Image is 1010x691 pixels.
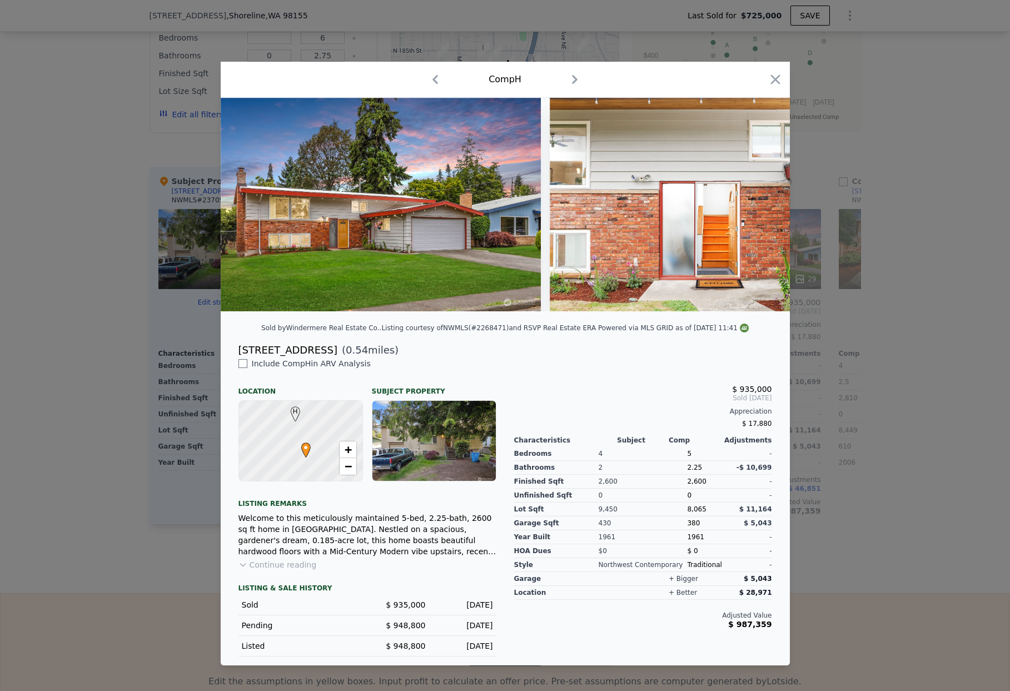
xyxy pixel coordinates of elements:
div: 2,600 [599,475,688,489]
div: Year Built [514,530,599,544]
div: - [729,475,772,489]
div: Comp H [489,73,521,86]
span: 0.54 [346,344,368,356]
div: 1961 [599,530,688,544]
div: Welcome to this meticulously maintained 5-bed, 2.25-bath, 2600 sq ft home in [GEOGRAPHIC_DATA]. N... [238,513,496,557]
div: H [288,406,295,413]
div: + better [669,588,697,597]
div: Garage Sqft [514,516,599,530]
div: LISTING & SALE HISTORY [238,584,496,595]
span: $ 0 [687,547,698,555]
span: $ 935,000 [386,600,425,609]
div: Lot Sqft [514,503,599,516]
div: 2.25 [687,461,729,475]
div: Subject Property [372,378,496,396]
span: $ 5,043 [744,575,772,583]
div: garage [514,572,618,586]
div: Listing remarks [238,490,496,508]
div: [DATE] [435,599,493,610]
div: Unfinished Sqft [514,489,599,503]
span: $ 987,359 [728,620,772,629]
button: Continue reading [238,559,317,570]
div: 430 [599,516,688,530]
div: Adjustments [720,436,772,445]
div: - [729,558,772,572]
img: Property Img [221,98,541,311]
div: Subject [617,436,669,445]
div: Bedrooms [514,447,599,461]
span: $ 5,043 [744,519,772,527]
img: Property Img [550,98,870,311]
a: Zoom out [340,458,356,475]
span: 5 [687,450,691,458]
div: $0 [599,544,688,558]
div: - [729,544,772,558]
div: 9,450 [599,503,688,516]
span: $ 935,000 [732,385,772,394]
span: − [344,459,351,473]
span: Sold [DATE] [514,394,772,402]
div: Listed [242,640,359,652]
div: Pending [242,620,359,631]
div: • [298,443,305,449]
div: Finished Sqft [514,475,599,489]
div: Adjusted Value [514,611,772,620]
div: 2 [599,461,688,475]
span: 8,065 [687,505,706,513]
span: 380 [687,519,700,527]
div: - [729,447,772,461]
div: [DATE] [435,620,493,631]
div: location [514,586,618,600]
span: $ 17,880 [742,420,772,427]
span: H [288,406,303,416]
div: Sold [242,599,359,610]
div: 0 [599,489,688,503]
div: Style [514,558,599,572]
div: HOA Dues [514,544,599,558]
div: [STREET_ADDRESS] [238,342,337,358]
span: Include Comp H in ARV Analysis [247,359,375,368]
span: $ 948,800 [386,621,425,630]
div: + bigger [669,574,698,583]
img: NWMLS Logo [740,324,749,332]
div: - [729,489,772,503]
div: Location [238,378,363,396]
div: [DATE] [435,640,493,652]
span: $ 948,800 [386,642,425,650]
div: Characteristics [514,436,618,445]
div: Sold by Windermere Real Estate Co. . [261,324,381,332]
div: Bathrooms [514,461,599,475]
span: ( miles) [337,342,399,358]
span: 0 [687,491,691,499]
span: + [344,443,351,456]
div: 4 [599,447,688,461]
div: Comp [669,436,720,445]
span: -$ 10,699 [737,464,772,471]
span: $ 11,164 [739,505,772,513]
span: • [298,439,314,456]
div: Northwest Contemporary [599,558,688,572]
a: Zoom in [340,441,356,458]
div: 1961 [687,530,729,544]
div: Appreciation [514,407,772,416]
div: Traditional [687,558,729,572]
span: $ 28,971 [739,589,772,596]
span: 2,600 [687,478,706,485]
div: - [729,530,772,544]
div: Listing courtesy of NWMLS (#2268471) and RSVP Real Estate ERA Powered via MLS GRID as of [DATE] 1... [381,324,749,332]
